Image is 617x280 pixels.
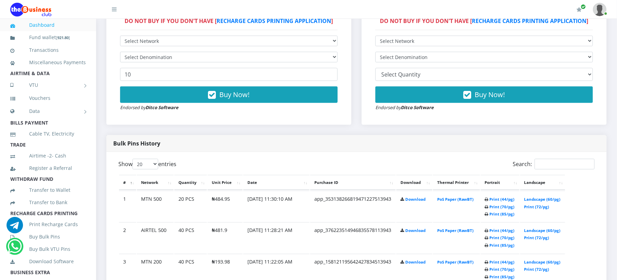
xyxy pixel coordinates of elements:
th: Unit Price: activate to sort column ascending [208,175,243,190]
a: Download [405,260,426,265]
a: Print (85/pg) [490,243,515,248]
a: Miscellaneous Payments [10,55,86,70]
i: Renew/Upgrade Subscription [577,7,582,12]
a: Print Recharge Cards [10,217,86,232]
small: Endorsed by [375,104,434,110]
th: Date: activate to sort column ascending [243,175,310,190]
button: Buy Now! [375,86,593,103]
a: Print (70/pg) [490,204,515,209]
a: Transactions [10,42,86,58]
a: Download Software [10,254,86,269]
strong: DO NOT BUY IF YOU DON'T HAVE [ ] [125,17,333,25]
td: AIRTEL 500 [137,222,174,253]
a: Download [405,197,426,202]
a: Print (70/pg) [490,267,515,272]
a: PoS Paper (RawBT) [437,260,474,265]
a: Buy Bulk Pins [10,229,86,245]
th: Portrait: activate to sort column ascending [481,175,520,190]
td: 20 PCS [174,191,207,222]
th: Quantity: activate to sort column ascending [174,175,207,190]
a: Vouchers [10,90,86,106]
a: Transfer to Bank [10,195,86,210]
a: PoS Paper (RawBT) [437,197,474,202]
span: Renew/Upgrade Subscription [581,4,586,9]
a: Buy Bulk VTU Pins [10,241,86,257]
a: Print (44/pg) [490,197,515,202]
b: 921.80 [57,35,69,40]
td: 1 [119,191,136,222]
a: Landscape (60/pg) [524,228,561,233]
a: Airtime -2- Cash [10,148,86,164]
a: Print (72/pg) [524,204,549,209]
a: Print (72/pg) [524,235,549,241]
button: Buy Now! [120,86,338,103]
a: Print (85/pg) [490,275,515,280]
a: Landscape (60/pg) [524,197,561,202]
a: Print (44/pg) [490,260,515,265]
strong: Ditco Software [145,104,178,110]
a: Print (70/pg) [490,235,515,241]
th: Network: activate to sort column ascending [137,175,174,190]
label: Search: [513,159,595,170]
a: VTU [10,77,86,94]
a: Dashboard [10,17,86,33]
a: Download [405,228,426,233]
td: ₦484.95 [208,191,243,222]
td: 2 [119,222,136,253]
td: [DATE] 11:30:10 AM [243,191,310,222]
a: RECHARGE CARDS PRINTING APPLICATION [472,17,587,25]
small: Endorsed by [120,104,178,110]
th: Thermal Printer: activate to sort column ascending [433,175,480,190]
td: app_376223514946835578113943 [310,222,396,253]
strong: DO NOT BUY IF YOU DON'T HAVE [ ] [380,17,589,25]
a: Data [10,103,86,120]
a: Fund wallet[921.80] [10,30,86,46]
th: Download: activate to sort column ascending [396,175,432,190]
a: Chat for support [7,222,23,233]
th: Purchase ID: activate to sort column ascending [310,175,396,190]
a: Transfer to Wallet [10,182,86,198]
label: Show entries [118,159,176,170]
span: Buy Now! [220,90,250,99]
a: Register a Referral [10,160,86,176]
input: Enter Quantity [120,68,338,81]
a: Print (85/pg) [490,211,515,217]
a: Chat for support [8,243,22,255]
a: Print (72/pg) [524,267,549,272]
small: [ ] [56,35,70,40]
strong: Ditco Software [401,104,434,110]
td: [DATE] 11:28:21 AM [243,222,310,253]
td: app_353138266819471227513943 [310,191,396,222]
input: Search: [535,159,595,170]
th: Landscape: activate to sort column ascending [520,175,565,190]
td: MTN 500 [137,191,174,222]
td: 40 PCS [174,222,207,253]
a: PoS Paper (RawBT) [437,228,474,233]
span: Buy Now! [475,90,505,99]
a: Landscape (60/pg) [524,260,561,265]
strong: Bulk Pins History [113,140,160,147]
a: Print (44/pg) [490,228,515,233]
td: ₦481.9 [208,222,243,253]
select: Showentries [132,159,158,170]
a: RECHARGE CARDS PRINTING APPLICATION [217,17,331,25]
img: User [593,3,607,16]
th: #: activate to sort column descending [119,175,136,190]
a: Cable TV, Electricity [10,126,86,142]
img: Logo [10,3,51,16]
